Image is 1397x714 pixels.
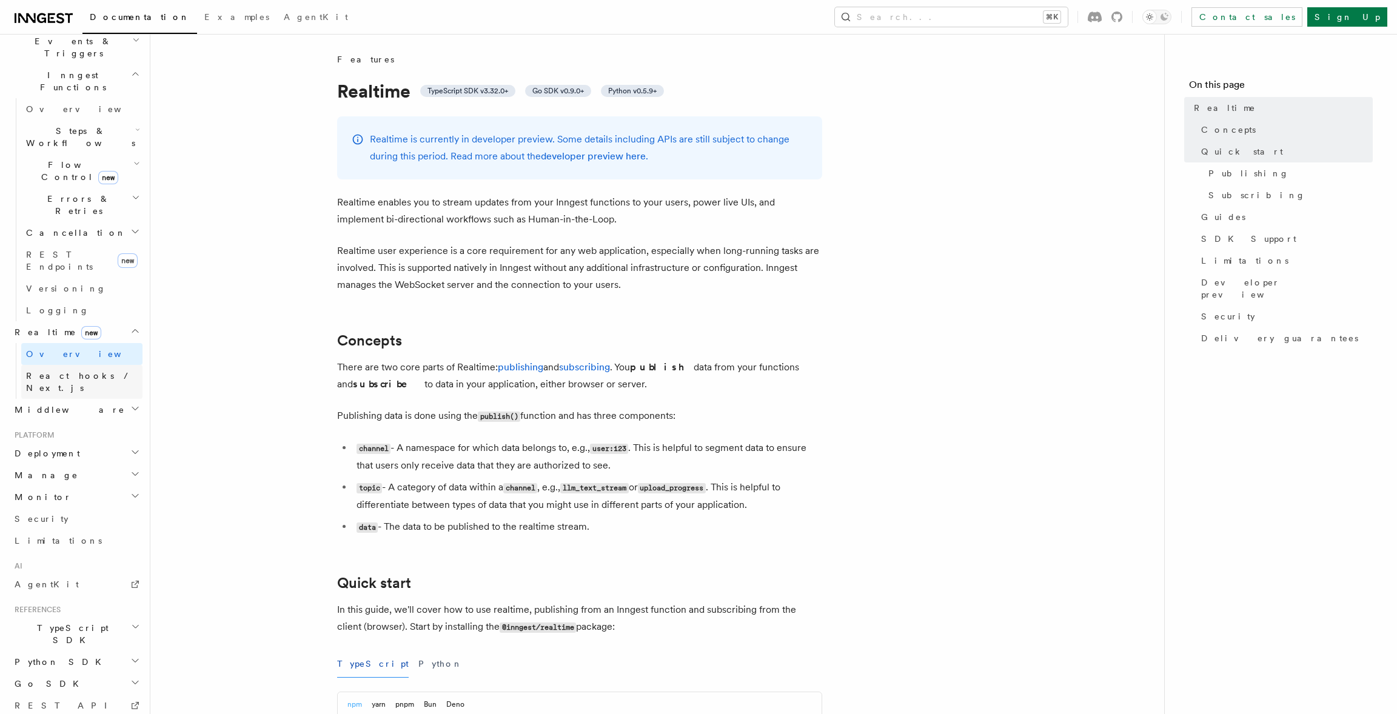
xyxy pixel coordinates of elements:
a: Delivery guarantees [1196,327,1373,349]
kbd: ⌘K [1044,11,1060,23]
span: Subscribing [1208,189,1305,201]
span: new [98,171,118,184]
span: Concepts [1201,124,1256,136]
code: topic [357,483,382,493]
span: Events & Triggers [10,35,132,59]
span: AgentKit [284,12,348,22]
span: Python v0.5.9+ [608,86,657,96]
a: Quick start [1196,141,1373,162]
a: Limitations [1196,250,1373,272]
a: publishing [498,361,543,373]
p: Realtime is currently in developer preview. Some details including APIs are still subject to chan... [370,131,808,165]
span: Guides [1201,211,1245,223]
li: - The data to be published to the realtime stream. [353,518,822,536]
a: Guides [1196,206,1373,228]
div: Inngest Functions [10,98,142,321]
a: Examples [197,4,276,33]
a: Publishing [1204,162,1373,184]
span: Deployment [10,447,80,459]
a: AgentKit [276,4,355,33]
button: Inngest Functions [10,64,142,98]
span: Flow Control [21,159,133,183]
a: Logging [21,299,142,321]
span: new [118,253,138,268]
span: Go SDK [10,678,86,690]
button: Cancellation [21,222,142,244]
a: Concepts [1196,119,1373,141]
span: Versioning [26,284,106,293]
button: Realtimenew [10,321,142,343]
button: Steps & Workflows [21,120,142,154]
button: Middleware [10,399,142,421]
a: Quick start [337,575,411,592]
span: React hooks / Next.js [26,371,133,393]
span: TypeScript SDK [10,622,131,646]
p: There are two core parts of Realtime: and . You data from your functions and to data in your appl... [337,359,822,393]
code: channel [503,483,537,493]
li: - A category of data within a , e.g., or . This is helpful to differentiate between types of data... [353,479,822,513]
span: Delivery guarantees [1201,332,1358,344]
span: Platform [10,430,55,440]
h4: On this page [1189,78,1373,97]
span: Developer preview [1201,276,1373,301]
span: SDK Support [1201,233,1296,245]
span: Errors & Retries [21,193,132,217]
span: Limitations [15,536,102,546]
button: Events & Triggers [10,30,142,64]
p: In this guide, we'll cover how to use realtime, publishing from an Inngest function and subscribi... [337,601,822,636]
a: Concepts [337,332,402,349]
span: Examples [204,12,269,22]
p: Publishing data is done using the function and has three components: [337,407,822,425]
button: Python SDK [10,651,142,673]
span: AI [10,561,22,571]
a: Subscribing [1204,184,1373,206]
a: Versioning [21,278,142,299]
button: TypeScript SDK [10,617,142,651]
code: user:123 [590,444,628,454]
span: Cancellation [21,227,126,239]
code: channel [357,444,390,454]
span: References [10,605,61,615]
h1: Realtime [337,80,822,102]
span: Manage [10,469,78,481]
span: Quick start [1201,145,1283,158]
span: Publishing [1208,167,1289,179]
span: Realtime [10,326,101,338]
div: Realtimenew [10,343,142,399]
button: Manage [10,464,142,486]
span: Security [1201,310,1255,322]
a: developer preview here [541,150,646,162]
a: Developer preview [1196,272,1373,305]
a: SDK Support [1196,228,1373,250]
span: Monitor [10,491,72,503]
span: Overview [26,104,151,114]
a: Realtime [1189,97,1373,119]
strong: subscribe [353,378,424,390]
span: Features [337,53,394,65]
span: Steps & Workflows [21,125,135,149]
a: Overview [21,98,142,120]
button: Python [418,650,463,678]
a: REST Endpointsnew [21,244,142,278]
span: REST Endpoints [26,250,93,272]
a: Sign Up [1307,7,1387,27]
code: publish() [478,412,520,422]
span: Overview [26,349,151,359]
span: REST API [15,701,118,710]
span: Logging [26,305,89,315]
button: Go SDK [10,673,142,695]
code: data [357,522,378,533]
strong: publish [630,361,694,373]
p: Realtime user experience is a core requirement for any web application, especially when long-runn... [337,242,822,293]
button: Errors & Retries [21,188,142,222]
a: Documentation [82,4,197,34]
code: @inngest/realtime [500,622,576,633]
a: subscribing [559,361,610,373]
span: AgentKit [15,579,79,589]
span: new [81,326,101,339]
a: Security [10,508,142,530]
button: Deployment [10,442,142,464]
button: TypeScript [337,650,409,678]
span: Inngest Functions [10,69,131,93]
button: Flow Controlnew [21,154,142,188]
